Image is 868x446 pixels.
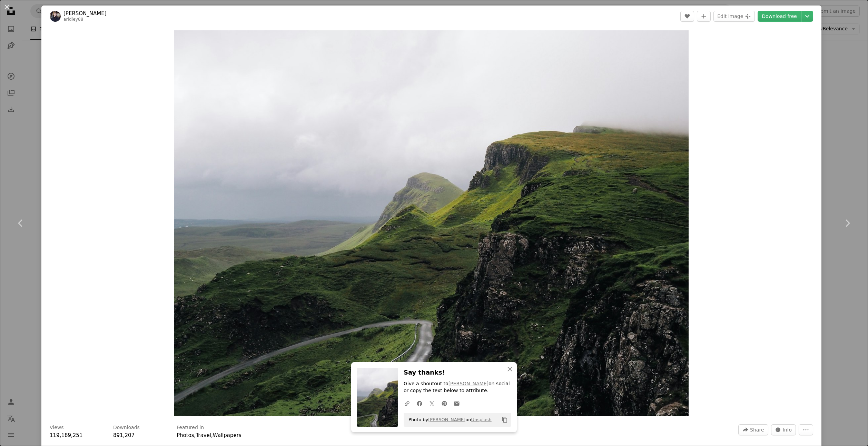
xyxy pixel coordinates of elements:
[680,11,694,22] button: Like
[211,432,213,438] span: ,
[783,425,792,435] span: Info
[438,396,451,410] a: Share on Pinterest
[413,396,426,410] a: Share on Facebook
[750,425,764,435] span: Share
[404,380,511,394] p: Give a shoutout to on social or copy the text below to attribute.
[801,11,813,22] button: Choose download size
[471,417,491,422] a: Unsplash
[799,424,813,435] button: More Actions
[771,424,796,435] button: Stats about this image
[174,30,689,416] button: Zoom in on this image
[499,414,511,426] button: Copy to clipboard
[113,424,140,431] h3: Downloads
[213,432,241,438] a: Wallpapers
[428,417,465,422] a: [PERSON_NAME]
[758,11,801,22] a: Download free
[63,10,107,17] a: [PERSON_NAME]
[404,368,511,378] h3: Say thanks!
[451,396,463,410] a: Share over email
[50,11,61,22] img: Go to Andrew Ridley's profile
[194,432,196,438] span: ,
[405,414,492,425] span: Photo by on
[177,424,204,431] h3: Featured in
[827,190,868,256] a: Next
[174,30,689,416] img: concrete road between mountains
[63,17,83,22] a: aridley88
[196,432,211,438] a: Travel
[697,11,711,22] button: Add to Collection
[113,432,135,438] span: 891,207
[713,11,755,22] button: Edit image
[50,424,64,431] h3: Views
[177,432,194,438] a: Photos
[50,432,82,438] span: 119,189,251
[448,381,489,386] a: [PERSON_NAME]
[738,424,768,435] button: Share this image
[426,396,438,410] a: Share on Twitter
